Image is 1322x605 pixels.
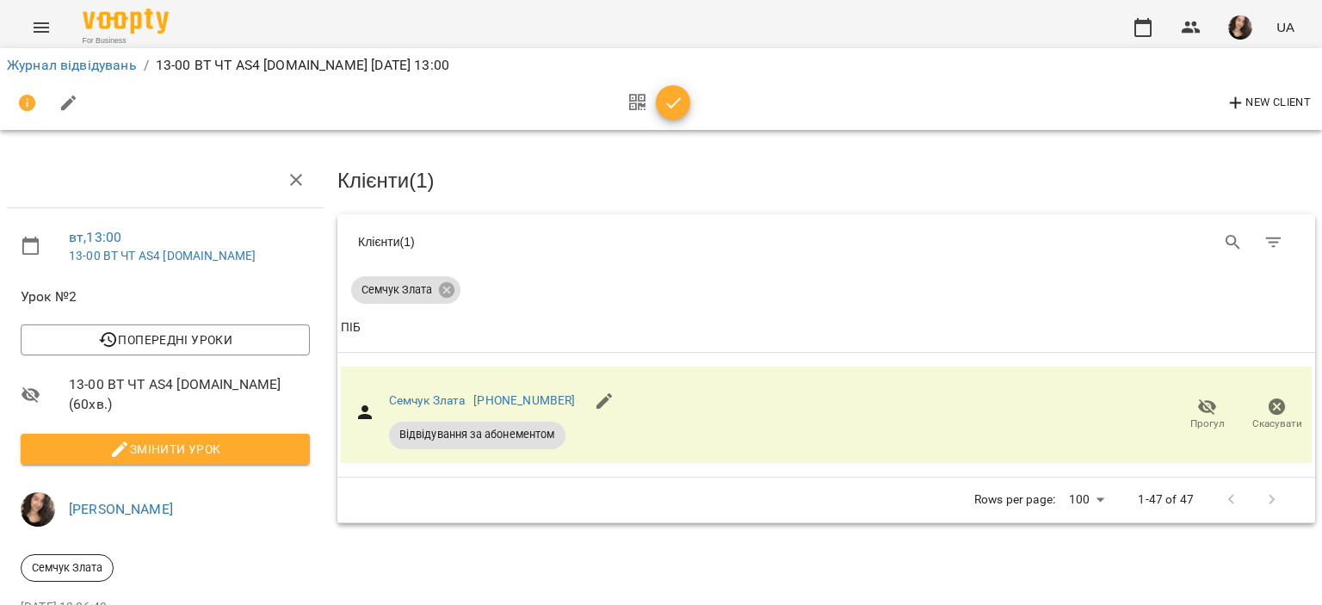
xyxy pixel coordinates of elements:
[1190,417,1225,431] span: Прогул
[21,324,310,355] button: Попередні уроки
[21,434,310,465] button: Змінити урок
[34,439,296,460] span: Змінити урок
[69,374,310,415] span: 13-00 ВТ ЧТ AS4 [DOMAIN_NAME] ( 60 хв. )
[1276,18,1294,36] span: UA
[1242,391,1312,439] button: Скасувати
[1062,487,1110,512] div: 100
[341,318,361,338] div: ПІБ
[21,287,310,307] span: Урок №2
[144,55,149,76] li: /
[1252,417,1302,431] span: Скасувати
[351,282,442,298] span: Семчук Злата
[351,276,460,304] div: Семчук Злата
[22,560,113,576] span: Семчук Злата
[1221,90,1315,117] button: New Client
[7,57,137,73] a: Журнал відвідувань
[358,233,813,250] div: Клієнти ( 1 )
[21,492,55,527] img: af1f68b2e62f557a8ede8df23d2b6d50.jpg
[337,214,1315,269] div: Table Toolbar
[83,9,169,34] img: Voopty Logo
[1226,93,1311,114] span: New Client
[473,393,575,407] a: [PHONE_NUMBER]
[7,55,1315,76] nav: breadcrumb
[1138,491,1193,509] p: 1-47 of 47
[389,427,565,442] span: Відвідування за абонементом
[69,501,173,517] a: [PERSON_NAME]
[974,491,1055,509] p: Rows per page:
[21,554,114,582] div: Семчук Злата
[1228,15,1252,40] img: af1f68b2e62f557a8ede8df23d2b6d50.jpg
[341,318,361,338] div: Sort
[69,249,256,262] a: 13-00 ВТ ЧТ AS4 [DOMAIN_NAME]
[21,7,62,48] button: Menu
[1269,11,1301,43] button: UA
[341,318,1312,338] span: ПІБ
[34,330,296,350] span: Попередні уроки
[1213,222,1254,263] button: Search
[1172,391,1242,439] button: Прогул
[1253,222,1294,263] button: Фільтр
[337,170,1315,192] h3: Клієнти ( 1 )
[389,393,466,407] a: Семчук Злата
[83,35,169,46] span: For Business
[69,229,121,245] a: вт , 13:00
[156,55,449,76] p: 13-00 ВТ ЧТ AS4 [DOMAIN_NAME] [DATE] 13:00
